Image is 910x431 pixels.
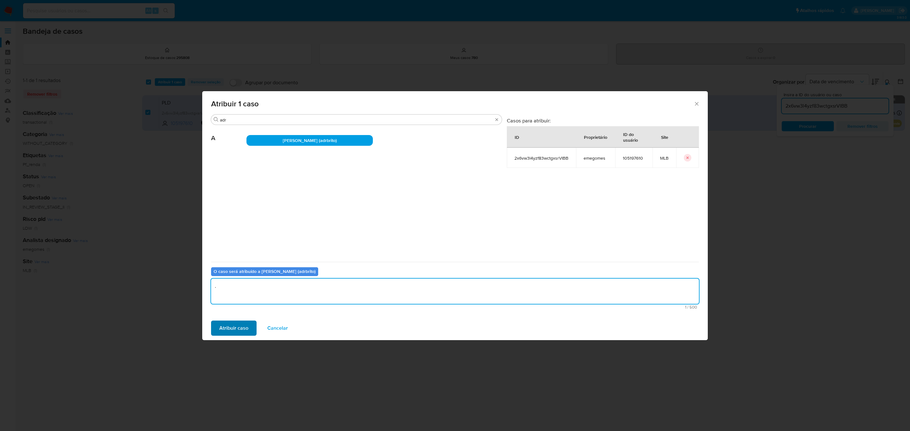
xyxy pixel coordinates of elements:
[507,129,527,145] div: ID
[616,127,652,147] div: ID do usuário
[211,100,694,108] span: Atribuir 1 caso
[684,154,691,162] button: icon-button
[514,155,568,161] span: 2x6vw3l4yzf83wctgxsrVIBB
[202,91,708,340] div: assign-modal
[213,305,697,309] span: Máximo 500 caracteres
[211,321,257,336] button: Atribuir caso
[259,321,296,336] button: Cancelar
[246,135,373,146] div: [PERSON_NAME] (adrbrito)
[219,321,248,335] span: Atribuir caso
[694,101,699,106] button: Fechar a janela
[576,129,615,145] div: Proprietário
[211,279,699,304] textarea: .
[220,117,493,123] input: Analista de pesquisa
[214,268,316,275] b: O caso será atribuído a [PERSON_NAME] (adrbrito)
[507,117,699,124] h3: Casos para atribuir:
[653,129,676,145] div: Site
[584,155,608,161] span: emegomes
[494,117,499,122] button: Borrar
[214,117,219,122] button: Buscar
[283,137,337,144] span: [PERSON_NAME] (adrbrito)
[623,155,645,161] span: 105197610
[267,321,288,335] span: Cancelar
[211,125,246,142] span: A
[660,155,669,161] span: MLB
